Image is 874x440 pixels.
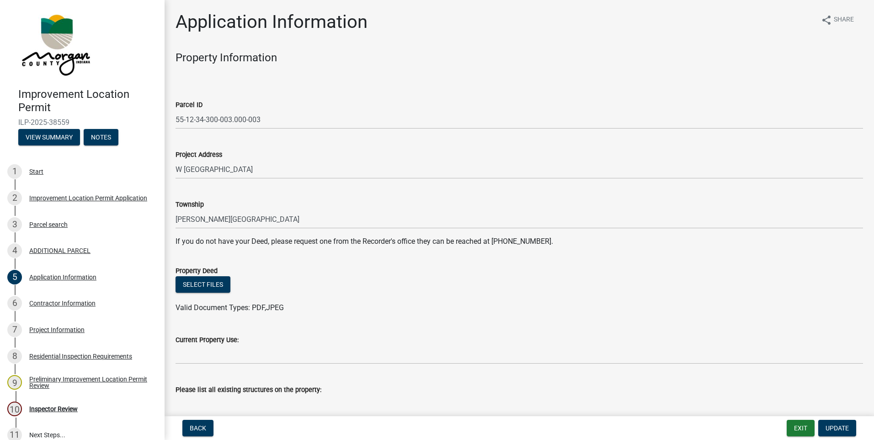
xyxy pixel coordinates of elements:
button: shareShare [814,11,861,29]
div: Contractor Information [29,300,96,306]
button: Update [818,420,856,436]
span: Back [190,424,206,432]
div: 3 [7,217,22,232]
label: Township [176,202,204,208]
div: 9 [7,375,22,390]
h4: Property Information [176,51,863,64]
div: Preliminary Improvement Location Permit Review [29,376,150,389]
div: 10 [7,402,22,416]
div: 8 [7,349,22,364]
label: Parcel ID [176,102,203,108]
button: Back [182,420,213,436]
i: share [821,15,832,26]
p: If you do not have your Deed, please request one from the Recorder's office they can be reached a... [176,236,863,247]
label: Please list all existing structures on the property: [176,387,321,393]
div: 7 [7,322,22,337]
button: View Summary [18,129,80,145]
wm-modal-confirm: Summary [18,134,80,141]
span: Share [834,15,854,26]
div: 6 [7,296,22,311]
label: Project Address [176,152,222,158]
div: 1 [7,164,22,179]
div: Parcel search [29,221,68,228]
div: Application Information [29,274,96,280]
span: Update [826,424,849,432]
span: Valid Document Types: PDF,JPEG [176,303,284,312]
button: Notes [84,129,118,145]
button: Select files [176,276,230,293]
img: Morgan County, Indiana [18,10,92,78]
div: Inspector Review [29,406,78,412]
div: 2 [7,191,22,205]
div: ADDITIONAL PARCEL [29,247,91,254]
label: Property Deed [176,268,218,274]
wm-modal-confirm: Notes [84,134,118,141]
div: Start [29,168,43,175]
div: 5 [7,270,22,284]
h1: Application Information [176,11,368,33]
div: Residential Inspection Requirements [29,353,132,360]
div: Improvement Location Permit Application [29,195,147,201]
div: Project Information [29,327,85,333]
label: Current Property Use: [176,337,239,343]
span: ILP-2025-38559 [18,118,146,127]
div: 4 [7,243,22,258]
button: Exit [787,420,815,436]
h4: Improvement Location Permit [18,88,157,114]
